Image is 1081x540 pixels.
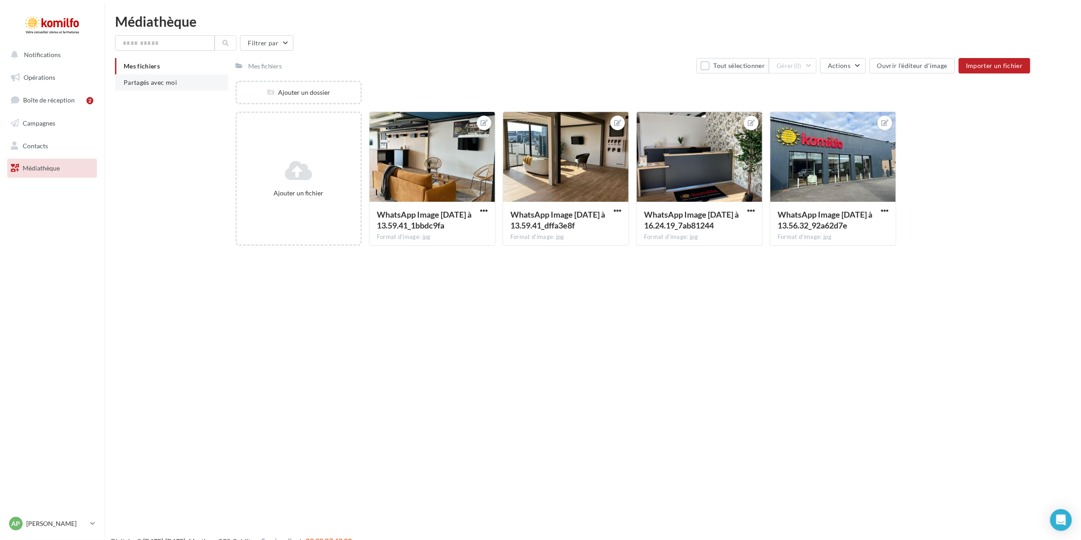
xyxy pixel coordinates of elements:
[644,233,755,241] div: Format d'image: jpg
[5,90,99,110] a: Boîte de réception2
[377,233,488,241] div: Format d'image: jpg
[23,119,55,127] span: Campagnes
[23,141,48,149] span: Contacts
[248,62,282,71] div: Mes fichiers
[828,62,850,69] span: Actions
[778,209,872,230] span: WhatsApp Image 2025-03-04 à 13.56.32_92a62d7e
[870,58,955,73] button: Ouvrir l'éditeur d'image
[240,189,357,198] div: Ajouter un fichier
[1050,509,1072,531] div: Open Intercom Messenger
[124,78,177,86] span: Partagés avec moi
[26,519,86,528] p: [PERSON_NAME]
[23,164,60,172] span: Médiathèque
[644,209,739,230] span: WhatsApp Image 2025-03-19 à 16.24.19_7ab81244
[23,96,75,104] span: Boîte de réception
[12,519,20,528] span: AP
[240,35,293,51] button: Filtrer par
[24,73,55,81] span: Opérations
[7,515,97,532] a: AP [PERSON_NAME]
[820,58,865,73] button: Actions
[966,62,1023,69] span: Importer un fichier
[24,51,61,58] span: Notifications
[510,233,621,241] div: Format d'image: jpg
[86,97,93,104] div: 2
[124,62,160,70] span: Mes fichiers
[778,233,889,241] div: Format d'image: jpg
[769,58,817,73] button: Gérer(0)
[5,68,99,87] a: Opérations
[5,159,99,178] a: Médiathèque
[115,15,1070,28] div: Médiathèque
[5,136,99,156] a: Contacts
[697,58,769,73] button: Tout sélectionner
[794,62,802,69] span: (0)
[5,114,99,133] a: Campagnes
[237,88,360,97] div: Ajouter un dossier
[5,45,95,64] button: Notifications
[959,58,1030,73] button: Importer un fichier
[510,209,605,230] span: WhatsApp Image 2025-03-04 à 13.59.41_dffa3e8f
[377,209,471,230] span: WhatsApp Image 2025-03-04 à 13.59.41_1bbdc9fa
